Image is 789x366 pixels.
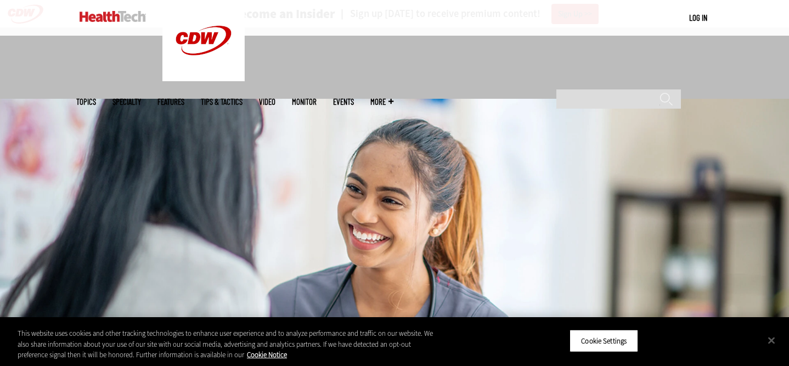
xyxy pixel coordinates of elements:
[292,98,317,106] a: MonITor
[18,328,434,361] div: This website uses cookies and other tracking technologies to enhance user experience and to analy...
[689,13,707,22] a: Log in
[759,328,784,352] button: Close
[201,98,243,106] a: Tips & Tactics
[157,98,184,106] a: Features
[162,72,245,84] a: CDW
[112,98,141,106] span: Specialty
[370,98,393,106] span: More
[76,98,96,106] span: Topics
[689,12,707,24] div: User menu
[259,98,275,106] a: Video
[247,350,287,359] a: More information about your privacy
[80,11,146,22] img: Home
[570,329,638,352] button: Cookie Settings
[333,98,354,106] a: Events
